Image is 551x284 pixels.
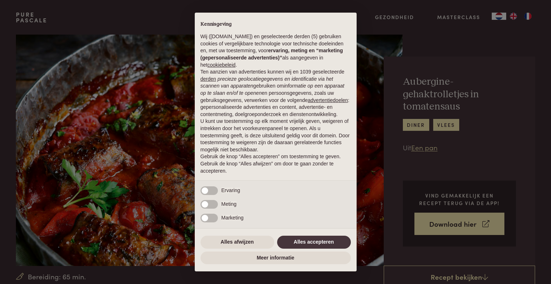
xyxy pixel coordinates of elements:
[201,48,343,61] strong: ervaring, meting en “marketing (gepersonaliseerde advertenties)”
[201,76,216,83] button: derden
[221,215,244,221] span: Marketing
[201,83,345,96] em: informatie op een apparaat op te slaan en/of te openen
[201,252,351,265] button: Meer informatie
[201,76,333,89] em: precieze geolocatiegegevens en identificatie via het scannen van apparaten
[201,153,351,174] p: Gebruik de knop “Alles accepteren” om toestemming te geven. Gebruik de knop “Alles afwijzen” om d...
[201,33,351,68] p: Wij ([DOMAIN_NAME]) en geselecteerde derden (5) gebruiken cookies of vergelijkbare technologie vo...
[201,118,351,153] p: U kunt uw toestemming op elk moment vrijelijk geven, weigeren of intrekken door het voorkeurenpan...
[277,236,351,249] button: Alles accepteren
[201,68,351,118] p: Ten aanzien van advertenties kunnen wij en 1039 geselecteerde gebruiken om en persoonsgegevens, z...
[207,62,236,68] a: cookiebeleid
[201,236,274,249] button: Alles afwijzen
[221,201,237,207] span: Meting
[308,97,348,104] button: advertentiedoelen
[201,21,351,28] h2: Kennisgeving
[221,187,240,193] span: Ervaring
